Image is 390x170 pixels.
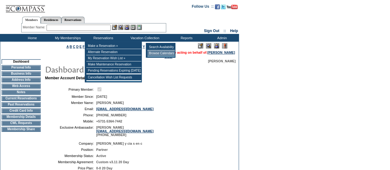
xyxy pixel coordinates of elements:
[86,43,141,49] td: Make a Reservation »
[96,142,142,145] span: [PERSON_NAME] y cia s en c
[118,25,123,30] img: View
[143,45,145,48] a: Y
[137,25,142,30] img: b_calculator.gif
[96,148,108,151] span: Partner
[2,96,41,101] td: Current Reservations
[224,29,226,33] span: ::
[215,4,220,9] img: Become our fan on Facebook
[47,142,94,145] td: Company:
[67,45,69,48] a: A
[227,6,238,10] a: Subscribe to our YouTube Channel
[130,25,136,30] img: Reservations
[124,25,129,30] img: Impersonate
[230,29,238,33] a: Help
[22,17,41,23] a: Members
[208,59,236,63] span: [PERSON_NAME]
[47,95,94,98] td: Member Since:
[47,154,94,158] td: Membership Status:
[86,49,141,55] td: Alternate Reservation
[96,113,126,117] span: [PHONE_NUMBER]
[96,107,154,111] a: [EMAIL_ADDRESS][DOMAIN_NAME]
[83,45,85,48] a: F
[147,44,175,50] td: Search Availability
[73,45,75,48] a: C
[41,17,61,23] a: Residences
[47,160,94,164] td: Membership Agreement:
[96,160,129,164] span: Custom v3.11 20 Day
[203,34,239,42] td: Admin
[86,68,141,74] td: Pending Reservations Expiring [DATE]
[96,126,154,137] span: [PERSON_NAME] [PHONE_NUMBER]
[47,107,94,111] td: Email:
[86,55,141,61] td: My Reservation Wish List »
[2,114,41,119] td: Membership Details
[2,102,41,107] td: Past Reservations
[164,51,235,54] span: You are acting on behalf of:
[2,65,41,70] td: Personal Info
[215,6,220,10] a: Become our fan on Facebook
[47,119,94,123] td: Mobile:
[147,50,175,56] td: Browse Calendars
[47,148,94,151] td: Position:
[61,17,84,23] a: Reservations
[45,76,88,80] b: Member Account Details
[207,51,235,54] a: [PERSON_NAME]
[227,5,238,9] img: Subscribe to our YouTube Channel
[96,119,122,123] span: +5731-5364-7442
[2,121,41,126] td: CWL Requests
[96,154,106,158] span: Active
[96,166,113,170] span: 0-0 20 Day
[45,63,168,75] img: pgTtlDashboard.gif
[2,59,41,64] td: Dashboard
[112,25,117,30] img: b_edit.gif
[80,45,82,48] a: E
[2,90,41,95] td: Notes
[2,108,41,113] td: Credit Card Info
[47,101,94,105] td: Member Name:
[2,127,41,132] td: Membership Share
[192,4,214,11] td: Follow Us ::
[221,4,226,9] img: Follow us on Twitter
[120,34,168,42] td: Vacation Collection
[206,43,211,48] img: View Mode
[2,84,41,89] td: Web Access
[85,34,120,42] td: Reservations
[168,34,203,42] td: Reports
[76,45,79,48] a: D
[221,6,226,10] a: Follow us on Twitter
[14,34,49,42] td: Home
[86,74,141,81] td: Cancellation Wish List Requests
[70,45,72,48] a: B
[47,113,94,117] td: Phone:
[198,43,203,48] img: Edit Mode
[23,25,47,30] div: Member Name:
[2,77,41,82] td: Address Info
[49,34,85,42] td: My Memberships
[96,101,124,105] span: [PERSON_NAME]
[204,29,219,33] a: Sign Out
[214,43,219,48] img: Impersonate
[47,166,94,170] td: Price Plan:
[222,43,227,48] img: Log Concern/Member Elevation
[96,95,107,98] span: [DATE]
[96,129,154,133] a: [EMAIL_ADDRESS][DOMAIN_NAME]
[2,71,41,76] td: Business Info
[86,61,141,68] td: Make Maintenance Reservation
[47,86,94,92] td: Primary Member:
[47,126,94,137] td: Exclusive Ambassador:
